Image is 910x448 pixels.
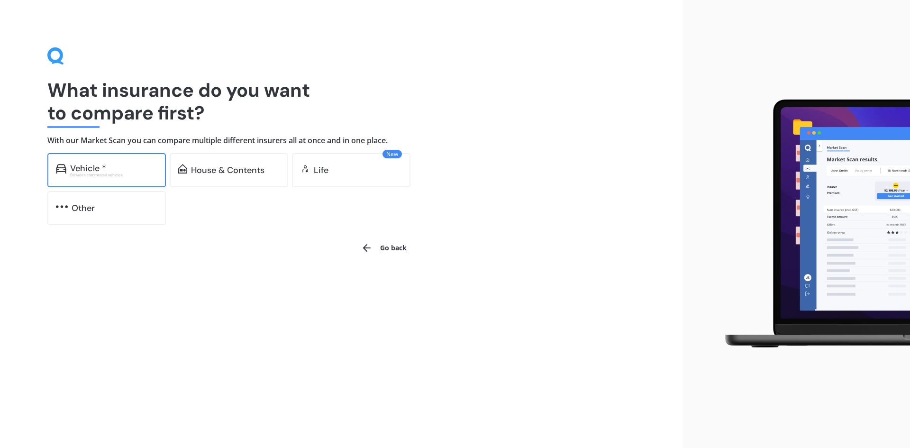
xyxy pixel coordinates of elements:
[56,202,68,211] img: other.81dba5aafe580aa69f38.svg
[300,164,310,174] img: life.f720d6a2d7cdcd3ad642.svg
[178,164,187,174] img: home-and-contents.b802091223b8502ef2dd.svg
[47,136,635,146] h4: With our Market Scan you can compare multiple different insurers all at once and in one place.
[382,150,402,158] span: New
[70,164,106,173] div: Vehicle *
[56,164,66,174] img: car.f15378c7a67c060ca3f3.svg
[355,237,412,259] button: Go back
[72,203,95,213] div: Other
[711,94,910,355] img: laptop.webp
[314,165,328,175] div: Life
[70,173,157,177] div: Excludes commercial vehicles
[191,165,264,175] div: House & Contents
[47,79,635,124] h1: What insurance do you want to compare first?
